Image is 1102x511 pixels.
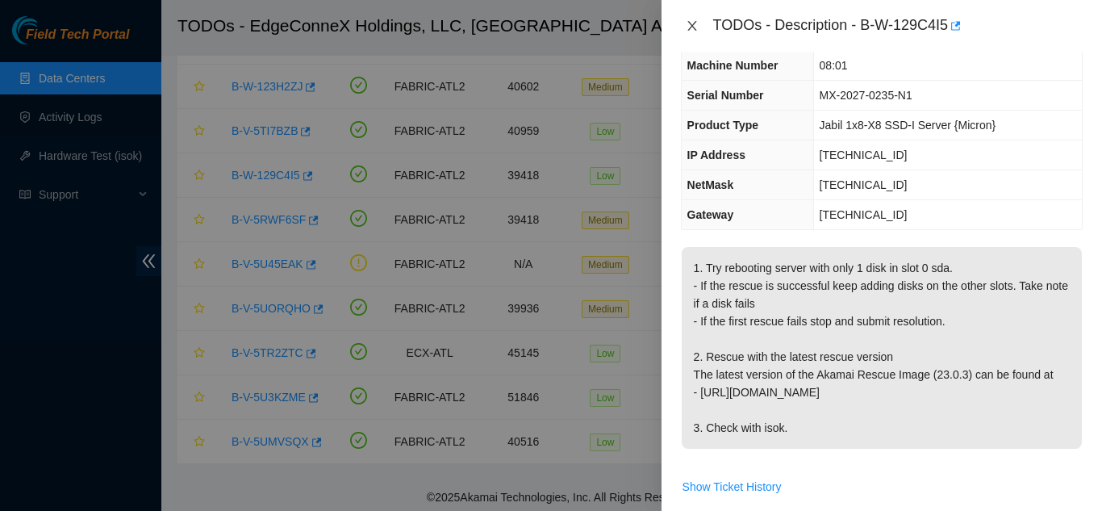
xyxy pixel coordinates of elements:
span: [TECHNICAL_ID] [820,208,908,221]
span: Jabil 1x8-X8 SSD-I Server {Micron} [820,119,996,132]
div: TODOs - Description - B-W-129C4I5 [713,13,1083,39]
button: Close [681,19,703,34]
span: Product Type [687,119,758,132]
span: Show Ticket History [682,478,782,496]
span: Machine Number [687,59,778,72]
p: 1. Try rebooting server with only 1 disk in slot 0 sda. - If the rescue is successful keep adding... [682,247,1082,449]
span: IP Address [687,149,745,161]
span: NetMask [687,178,734,191]
button: Show Ticket History [682,474,783,500]
span: Gateway [687,208,734,221]
span: close [686,19,699,32]
span: [TECHNICAL_ID] [820,149,908,161]
span: Serial Number [687,89,764,102]
span: MX-2027-0235-N1 [820,89,912,102]
span: 08:01 [820,59,848,72]
span: [TECHNICAL_ID] [820,178,908,191]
